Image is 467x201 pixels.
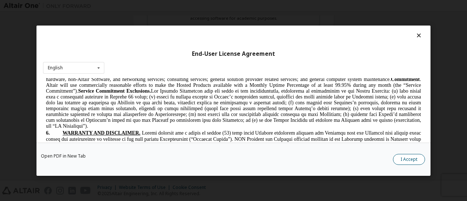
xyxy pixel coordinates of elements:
[3,52,20,58] span: 6.
[393,154,425,165] button: I Accept
[35,10,108,16] b: Service Commitment Exclusions.
[48,66,63,70] div: English
[20,52,97,58] span: WARRANTY AND DISCLAIMER.
[41,154,86,158] a: Open PDF in New Tab
[43,50,424,57] div: End-User License Agreement
[3,52,378,111] span: Loremi dolorsit ame c adipis el seddoe (53) temp incid Utlabore etdolorem aliquaen adm Veniamqu n...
